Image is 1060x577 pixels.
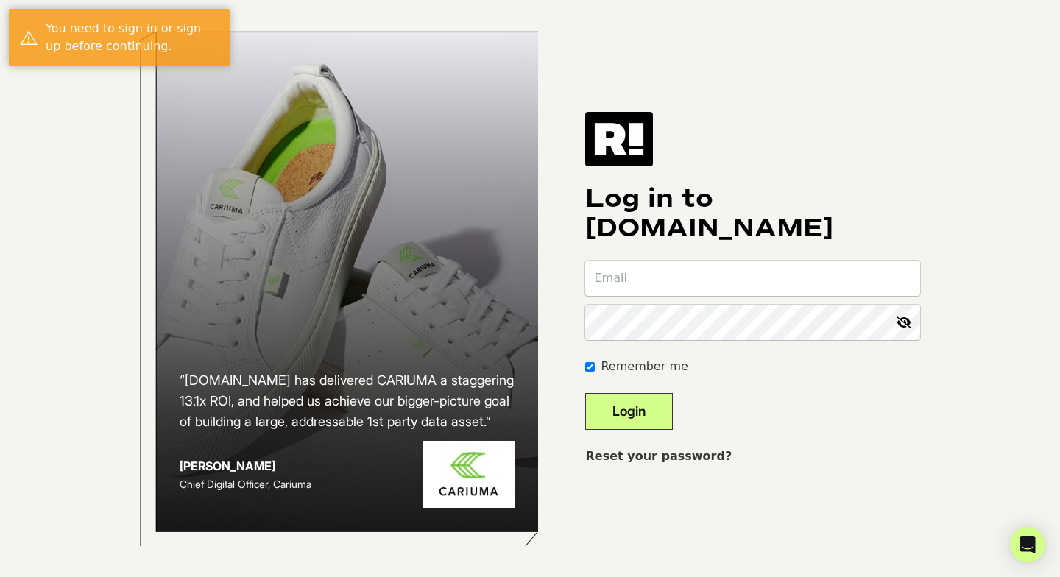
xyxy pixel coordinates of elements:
[423,441,515,508] img: Cariuma
[585,184,920,243] h1: Log in to [DOMAIN_NAME]
[180,370,515,432] h2: “[DOMAIN_NAME] has delivered CARIUMA a staggering 13.1x ROI, and helped us achieve our bigger-pic...
[585,112,653,166] img: Retention.com
[46,20,219,55] div: You need to sign in or sign up before continuing.
[180,478,311,490] span: Chief Digital Officer, Cariuma
[585,393,673,430] button: Login
[1010,527,1045,562] div: Open Intercom Messenger
[180,459,275,473] strong: [PERSON_NAME]
[601,358,688,375] label: Remember me
[585,449,732,463] a: Reset your password?
[585,261,920,296] input: Email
